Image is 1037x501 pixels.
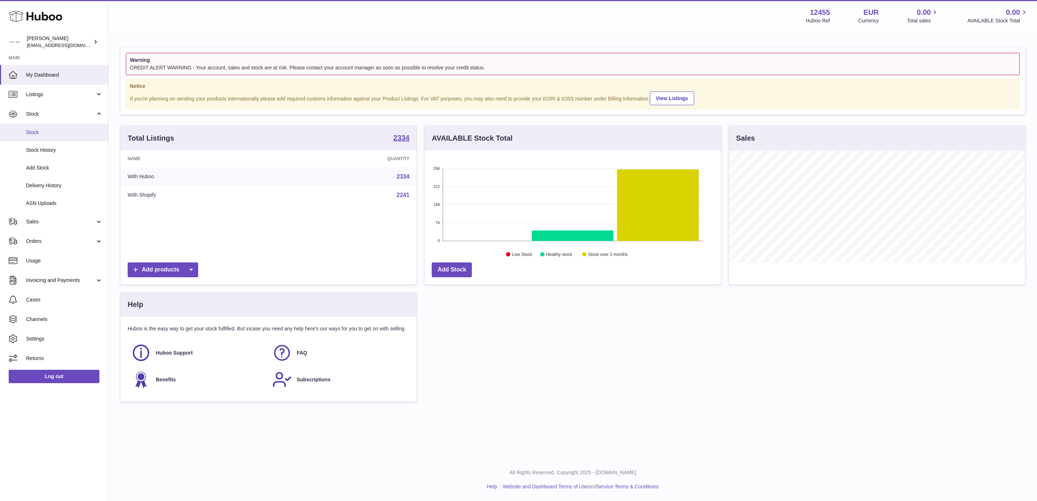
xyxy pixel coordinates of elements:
[26,218,95,225] span: Sales
[907,17,939,24] span: Total sales
[393,134,410,141] strong: 2334
[967,17,1028,24] span: AVAILABLE Stock Total
[120,150,280,167] th: Name
[433,185,440,189] text: 222
[131,343,265,363] a: Huboo Support
[432,262,472,277] a: Add Stock
[863,8,879,17] strong: EUR
[128,325,409,332] p: Huboo is the easy way to get your stock fulfilled. But incase you need any help here's our ways f...
[9,370,99,383] a: Log out
[297,376,330,383] span: Subscriptions
[297,350,307,356] span: FAQ
[26,257,103,264] span: Usage
[26,91,95,98] span: Listings
[26,72,103,78] span: My Dashboard
[500,483,658,490] li: and
[26,277,95,284] span: Invoicing and Payments
[26,355,103,362] span: Returns
[393,134,410,143] a: 2334
[120,167,280,186] td: With Huboo
[858,17,879,24] div: Currency
[27,42,106,48] span: [EMAIL_ADDRESS][DOMAIN_NAME]
[397,174,410,180] a: 2334
[130,83,1016,90] strong: Notice
[120,186,280,205] td: With Shopify
[26,200,103,207] span: ASN Uploads
[736,133,755,143] h3: Sales
[650,91,694,105] a: View Listings
[503,484,588,489] a: Website and Dashboard Terms of Use
[1006,8,1020,17] span: 0.00
[397,192,410,198] a: 2241
[26,296,103,303] span: Cases
[597,484,659,489] a: Service Terms & Conditions
[131,370,265,389] a: Benefits
[26,316,103,323] span: Channels
[26,164,103,171] span: Add Stock
[130,64,1016,71] div: CREDIT ALERT WARNING - Your account, sales and stock are at risk. Please contact your account man...
[130,91,1016,106] div: If you're planning on sending your products internationally please add required customs informati...
[128,133,174,143] h3: Total Listings
[588,252,628,257] text: Stock over 2 months
[156,376,176,383] span: Benefits
[26,111,95,117] span: Stock
[26,182,103,189] span: Delivery History
[128,300,143,309] h3: Help
[272,343,406,363] a: FAQ
[967,8,1028,24] a: 0.00 AVAILABLE Stock Total
[9,37,20,47] img: internalAdmin-12455@internal.huboo.com
[917,8,931,17] span: 0.00
[26,147,103,154] span: Stock History
[27,35,92,49] div: [PERSON_NAME]
[907,8,939,24] a: 0.00 Total sales
[128,262,198,277] a: Add products
[546,252,573,257] text: Healthy stock
[487,484,498,489] a: Help
[26,238,95,245] span: Orders
[26,129,103,136] span: Stock
[130,57,1016,64] strong: Warning
[26,335,103,342] span: Settings
[432,133,512,143] h3: AVAILABLE Stock Total
[114,469,1031,476] p: All Rights Reserved. Copyright 2025 - [DOMAIN_NAME]
[433,203,440,207] text: 148
[810,8,830,17] strong: 12455
[272,370,406,389] a: Subscriptions
[512,252,532,257] text: Low Stock
[438,239,440,243] text: 0
[806,17,830,24] div: Huboo Ref
[433,167,440,171] text: 296
[436,221,440,225] text: 74
[156,350,193,356] span: Huboo Support
[280,150,417,167] th: Quantity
